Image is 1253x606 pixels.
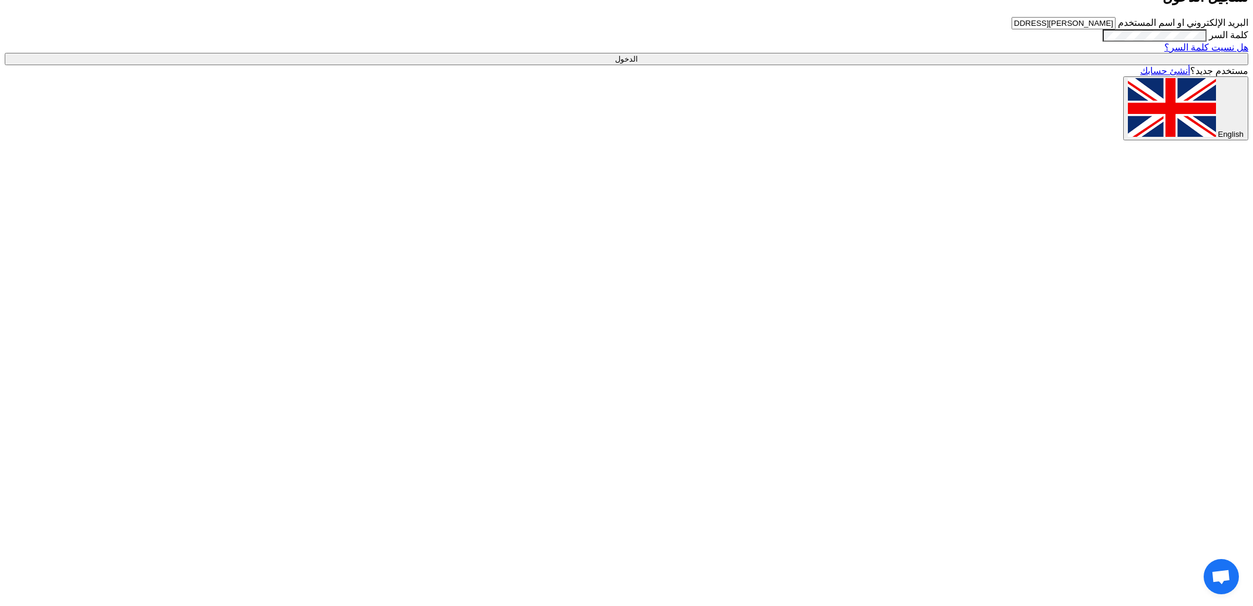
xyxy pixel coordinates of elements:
[1012,17,1116,29] input: أدخل بريد العمل الإلكتروني او اسم المستخدم الخاص بك ...
[1164,42,1248,52] a: هل نسيت كلمة السر؟
[5,65,1248,76] div: مستخدم جديد؟
[5,53,1248,65] input: الدخول
[1118,18,1248,28] label: البريد الإلكتروني او اسم المستخدم
[1128,78,1216,137] img: en-US.png
[1218,130,1244,139] span: English
[1209,30,1248,40] label: كلمة السر
[1123,76,1248,140] button: English
[1140,66,1190,76] a: أنشئ حسابك
[1204,559,1239,594] a: Open chat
